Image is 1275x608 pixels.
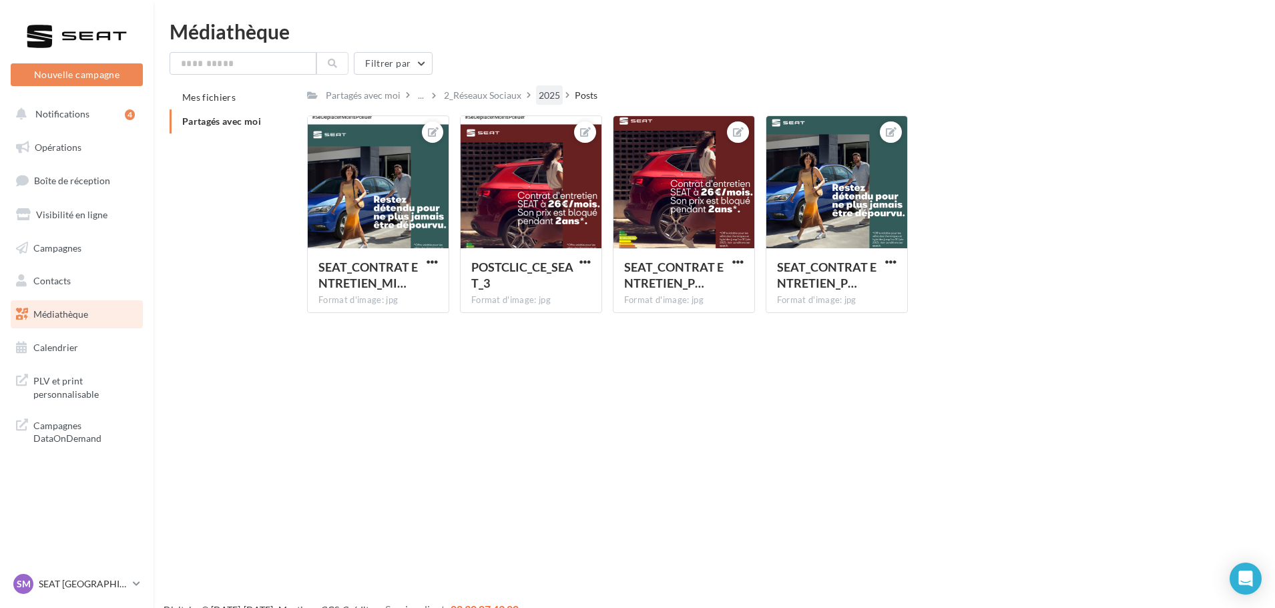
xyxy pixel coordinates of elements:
span: Calendrier [33,342,78,353]
span: Visibilité en ligne [36,209,107,220]
a: Opérations [8,133,146,162]
div: Format d'image: jpg [624,294,744,306]
span: Campagnes [33,242,81,253]
a: Campagnes DataOnDemand [8,411,146,450]
span: Mes fichiers [182,91,236,103]
div: Posts [575,89,597,102]
span: Boîte de réception [34,175,110,186]
div: 2025 [539,89,560,102]
span: Contacts [33,275,71,286]
span: Opérations [35,141,81,153]
span: PLV et print personnalisable [33,372,138,400]
a: Boîte de réception [8,166,146,195]
span: Campagnes DataOnDemand [33,416,138,445]
a: Campagnes [8,234,146,262]
span: SEAT_CONTRAT ENTRETIEN_POST_3 [624,260,724,290]
a: Médiathèque [8,300,146,328]
a: Calendrier [8,334,146,362]
p: SEAT [GEOGRAPHIC_DATA] [39,577,127,591]
div: Médiathèque [170,21,1259,41]
div: 2_Réseaux Sociaux [444,89,521,102]
a: SM SEAT [GEOGRAPHIC_DATA] [11,571,143,597]
div: 4 [125,109,135,120]
span: Partagés avec moi [182,115,261,127]
button: Filtrer par [354,52,433,75]
div: Format d'image: jpg [318,294,438,306]
div: Format d'image: jpg [471,294,591,306]
a: PLV et print personnalisable [8,366,146,406]
span: POSTCLIC_CE_SEAT_3 [471,260,573,290]
a: Visibilité en ligne [8,201,146,229]
div: Open Intercom Messenger [1230,563,1262,595]
span: Notifications [35,108,89,119]
div: Partagés avec moi [326,89,401,102]
span: SEAT_CONTRAT ENTRETIEN_POST_2 [777,260,876,290]
a: Contacts [8,267,146,295]
div: Format d'image: jpg [777,294,897,306]
div: ... [415,86,427,105]
button: Nouvelle campagne [11,63,143,86]
span: Médiathèque [33,308,88,320]
span: SM [17,577,31,591]
button: Notifications 4 [8,100,140,128]
span: SEAT_CONTRAT ENTRETIEN_MISE_EN_SITUATION_POST_2 [318,260,418,290]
